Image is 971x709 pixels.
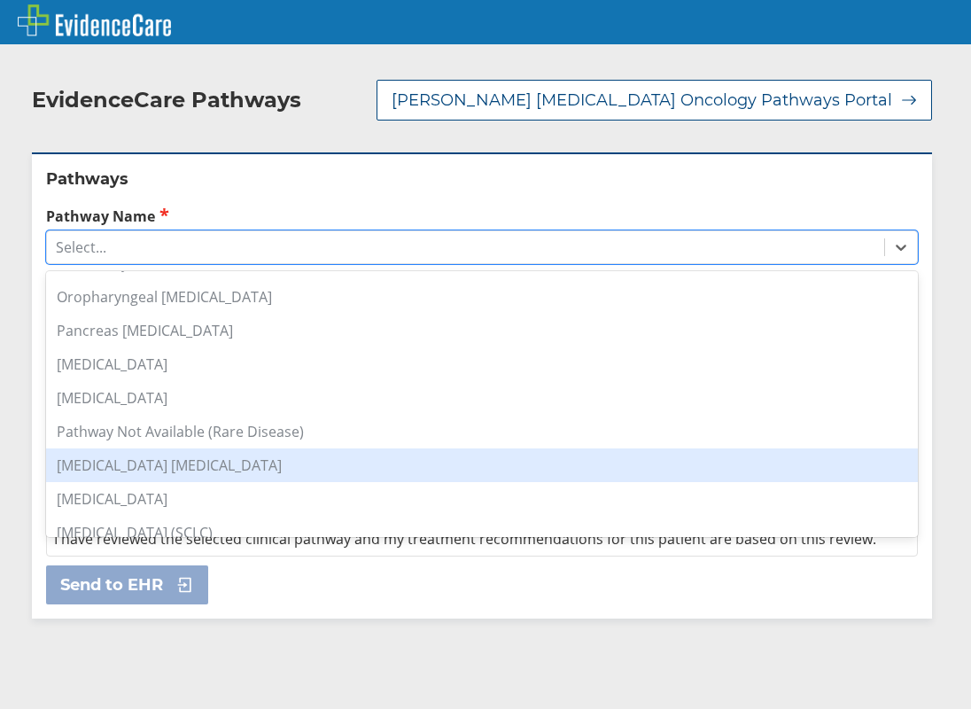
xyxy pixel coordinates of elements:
div: [MEDICAL_DATA] [MEDICAL_DATA] [46,448,918,482]
div: Oropharyngeal [MEDICAL_DATA] [46,280,918,314]
h2: EvidenceCare Pathways [32,87,301,113]
button: Send to EHR [46,565,208,604]
div: [MEDICAL_DATA] (SCLC) [46,516,918,549]
span: [PERSON_NAME] [MEDICAL_DATA] Oncology Pathways Portal [392,90,892,111]
img: EvidenceCare [18,4,171,36]
div: [MEDICAL_DATA] [46,482,918,516]
div: Pathway Not Available (Rare Disease) [46,415,918,448]
button: [PERSON_NAME] [MEDICAL_DATA] Oncology Pathways Portal [377,80,932,121]
label: Pathway Name [46,206,918,226]
span: Send to EHR [60,574,163,596]
span: I have reviewed the selected clinical pathway and my treatment recommendations for this patient a... [54,529,876,549]
h2: Pathways [46,168,918,190]
div: [MEDICAL_DATA] [46,381,918,415]
div: Select... [56,238,106,257]
div: Pancreas [MEDICAL_DATA] [46,314,918,347]
div: [MEDICAL_DATA] [46,347,918,381]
